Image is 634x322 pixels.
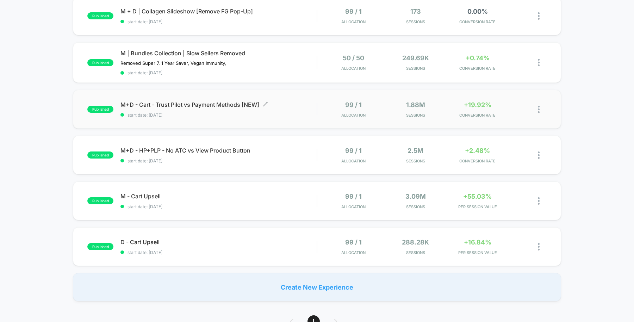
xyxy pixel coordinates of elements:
[87,197,113,204] span: published
[73,273,561,301] div: Create New Experience
[538,12,540,20] img: close
[386,66,445,71] span: Sessions
[341,19,366,24] span: Allocation
[345,101,362,109] span: 99 / 1
[341,113,366,118] span: Allocation
[538,197,540,205] img: close
[386,204,445,209] span: Sessions
[386,159,445,163] span: Sessions
[538,106,540,113] img: close
[406,101,425,109] span: 1.88M
[386,113,445,118] span: Sessions
[386,19,445,24] span: Sessions
[345,193,362,200] span: 99 / 1
[465,147,490,154] span: +2.48%
[120,8,317,15] span: M + D | Collagen Slideshow [Remove FG Pop-Up]
[120,193,317,200] span: M - Cart Upsell
[87,151,113,159] span: published
[87,243,113,250] span: published
[341,204,366,209] span: Allocation
[386,250,445,255] span: Sessions
[87,12,113,19] span: published
[120,147,317,154] span: M+D - HP+PLP - No ATC vs View Product Button
[341,250,366,255] span: Allocation
[538,59,540,66] img: close
[448,159,507,163] span: CONVERSION RATE
[448,66,507,71] span: CONVERSION RATE
[120,101,317,108] span: M+D - Cart - Trust Pilot vs Payment Methods [NEW]
[538,151,540,159] img: close
[448,250,507,255] span: PER SESSION VALUE
[464,239,491,246] span: +16.84%
[345,239,362,246] span: 99 / 1
[466,54,490,62] span: +0.74%
[410,8,421,15] span: 173
[120,19,317,24] span: start date: [DATE]
[448,204,507,209] span: PER SESSION VALUE
[405,193,426,200] span: 3.09M
[341,159,366,163] span: Allocation
[341,66,366,71] span: Allocation
[448,113,507,118] span: CONVERSION RATE
[120,204,317,209] span: start date: [DATE]
[408,147,423,154] span: 2.5M
[87,106,113,113] span: published
[463,193,492,200] span: +55.03%
[120,60,226,66] span: Removed Super 7, 1 Year Saver, Vegan Immunity,
[120,239,317,246] span: D - Cart Upsell
[402,239,429,246] span: 288.28k
[120,158,317,163] span: start date: [DATE]
[120,70,317,75] span: start date: [DATE]
[467,8,488,15] span: 0.00%
[538,243,540,250] img: close
[345,147,362,154] span: 99 / 1
[345,8,362,15] span: 99 / 1
[448,19,507,24] span: CONVERSION RATE
[120,250,317,255] span: start date: [DATE]
[402,54,429,62] span: 249.69k
[120,50,317,57] span: M | Bundles Collection | Slow Sellers Removed
[87,59,113,66] span: published
[464,101,491,109] span: +19.92%
[343,54,364,62] span: 50 / 50
[120,112,317,118] span: start date: [DATE]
